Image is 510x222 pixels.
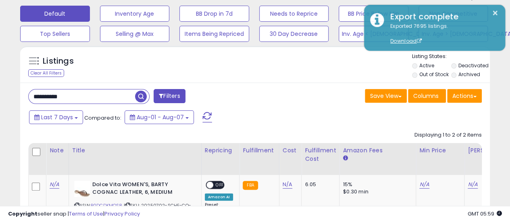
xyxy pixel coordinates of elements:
div: 15% [343,181,410,188]
small: FBA [243,181,258,190]
div: seller snap | | [8,210,140,218]
div: Clear All Filters [28,69,64,77]
span: 2025-08-15 05:59 GMT [468,210,502,218]
button: × [492,8,498,18]
span: Last 7 Days [41,113,73,121]
a: N/A [468,181,477,189]
button: Filters [154,89,185,103]
a: Download [390,37,422,44]
div: Repricing [205,146,236,155]
div: Export complete [384,11,499,23]
div: Exported 7695 listings. [384,23,499,45]
span: Aug-01 - Aug-07 [137,113,184,121]
button: Inventory Age [100,6,170,22]
small: Amazon Fees. [343,155,348,162]
div: Displaying 1 to 2 of 2 items [414,131,482,139]
span: OFF [213,182,226,189]
div: 6.05 [305,181,333,188]
div: Fulfillment Cost [305,146,336,163]
button: Top Sellers [20,26,90,42]
p: Listing States: [412,53,490,60]
button: BB Price Below Min [339,6,408,22]
button: Selling @ Max [100,26,170,42]
span: Columns [413,92,439,100]
button: BB Drop in 7d [179,6,249,22]
a: N/A [419,181,429,189]
button: Needs to Reprice [259,6,329,22]
button: Actions [447,89,482,103]
label: Archived [458,71,480,78]
div: Min Price [419,146,461,155]
div: Title [72,146,198,155]
b: Dolce Vita WOMEN'S, BARTY COGNAC LEATHER, 6, MEDIUM [92,181,190,198]
button: Last 7 Days [29,110,83,124]
button: Items Being Repriced [179,26,249,42]
span: Compared to: [84,114,121,122]
div: $0.30 min [343,188,410,195]
div: Fulfillment [243,146,275,155]
label: Out of Stock [419,71,448,78]
a: N/A [283,181,292,189]
strong: Copyright [8,210,37,218]
button: Inv. Age < [DEMOGRAPHIC_DATA] [339,26,408,42]
div: Amazon AI [205,193,233,201]
div: Note [50,146,65,155]
div: Amazon Fees [343,146,412,155]
button: Default [20,6,90,22]
button: Save View [365,89,407,103]
a: Terms of Use [69,210,103,218]
label: Deactivated [458,62,489,69]
a: N/A [50,181,59,189]
button: Aug-01 - Aug-07 [125,110,194,124]
a: Privacy Policy [104,210,140,218]
div: Cost [283,146,298,155]
img: 31w-7mPKJPL._SL40_.jpg [74,181,90,197]
button: Columns [408,89,446,103]
button: 30 Day Decrease [259,26,329,42]
label: Active [419,62,434,69]
h5: Listings [43,56,74,67]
